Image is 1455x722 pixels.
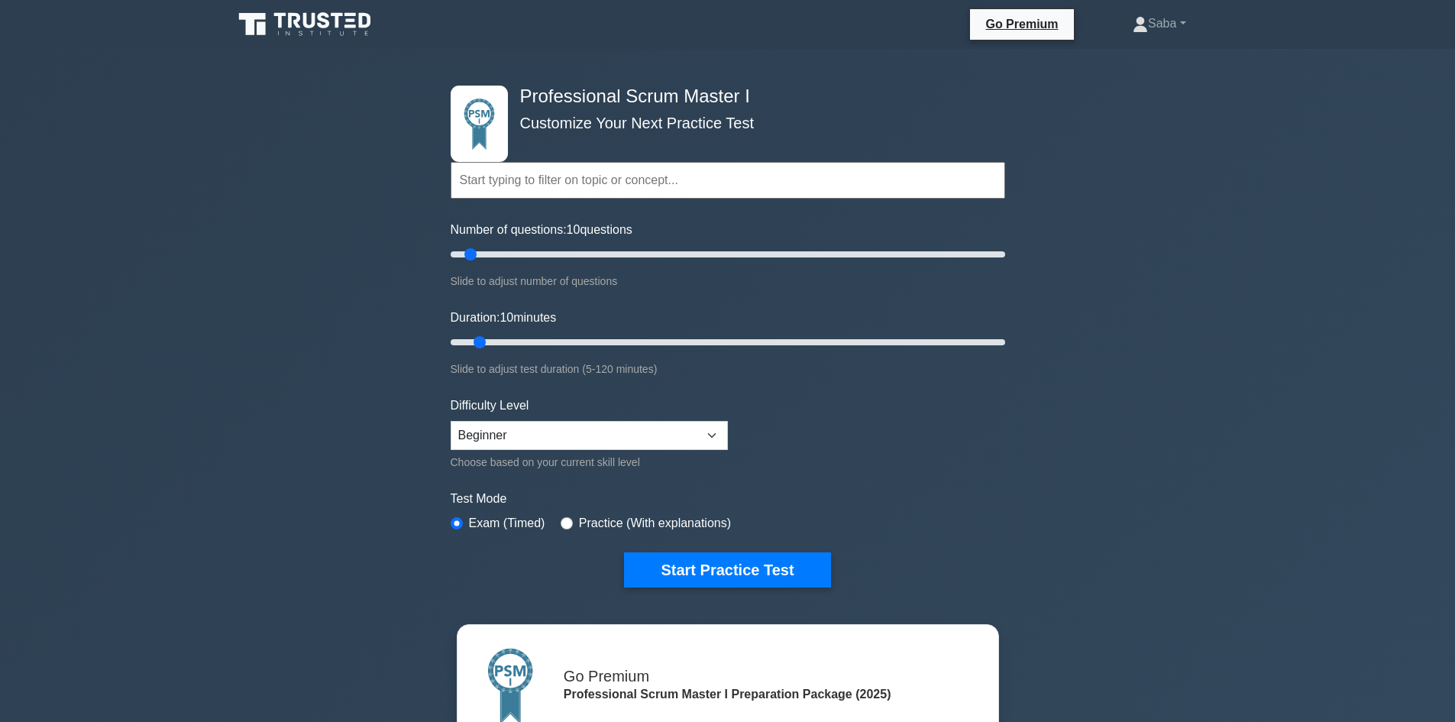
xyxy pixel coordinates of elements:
a: Go Premium [976,15,1067,34]
label: Difficulty Level [451,397,529,415]
a: Saba [1096,8,1222,39]
span: 10 [500,311,513,324]
div: Slide to adjust test duration (5-120 minutes) [451,360,1005,378]
input: Start typing to filter on topic or concept... [451,162,1005,199]
div: Slide to adjust number of questions [451,272,1005,290]
span: 10 [567,223,580,236]
button: Start Practice Test [624,552,830,588]
div: Choose based on your current skill level [451,453,728,471]
label: Exam (Timed) [469,514,545,533]
h4: Professional Scrum Master I [514,86,930,108]
label: Duration: minutes [451,309,557,327]
label: Test Mode [451,490,1005,508]
label: Practice (With explanations) [579,514,731,533]
label: Number of questions: questions [451,221,632,239]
